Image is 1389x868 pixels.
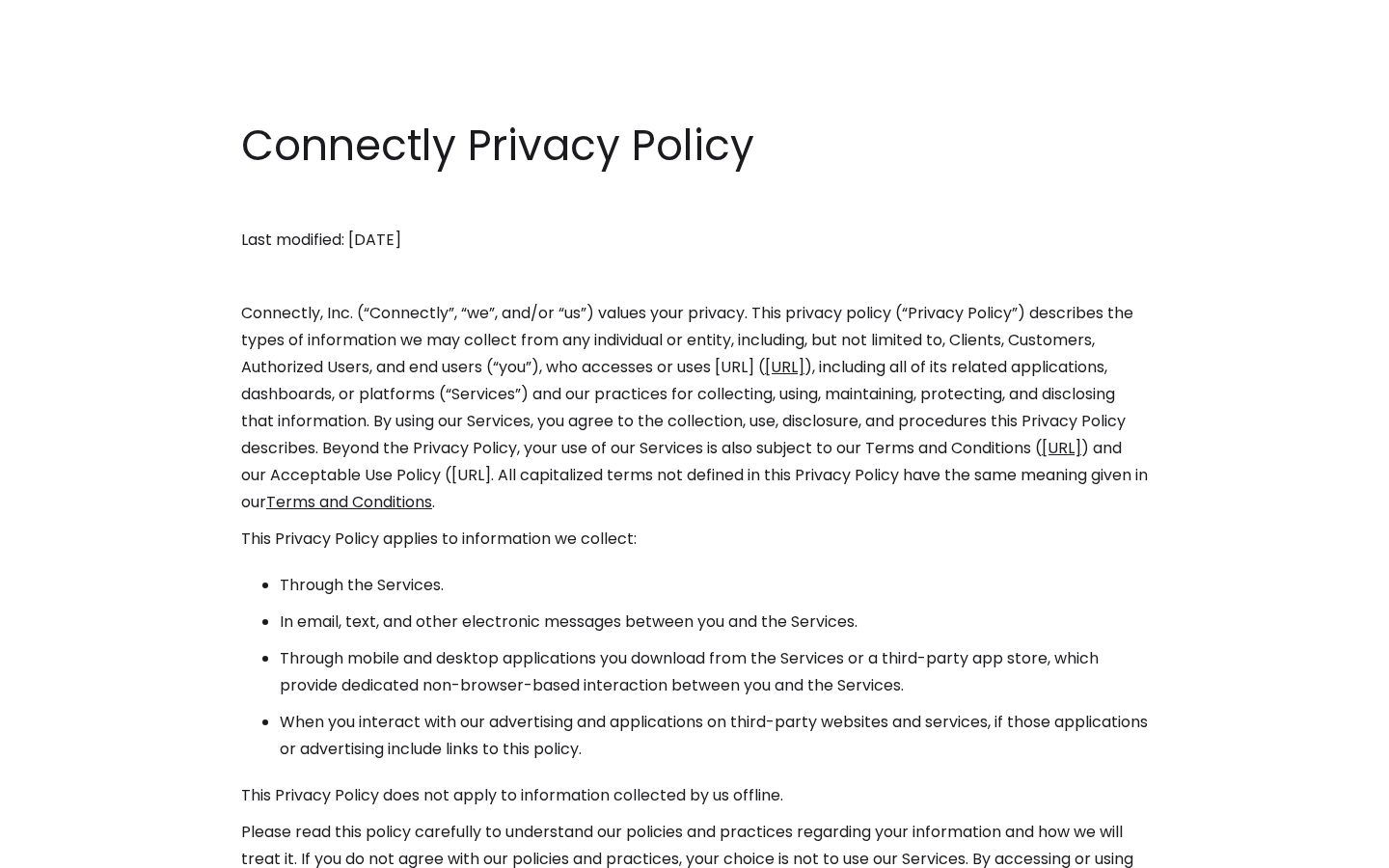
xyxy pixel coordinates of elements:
[241,526,1148,553] p: This Privacy Policy applies to information we collect:
[280,709,1148,763] li: When you interact with our advertising and applications on third-party websites and services, if ...
[241,227,1148,254] p: Last modified: [DATE]
[39,834,116,861] ul: Language list
[241,782,1148,809] p: This Privacy Policy does not apply to information collected by us offline.
[765,356,804,378] a: [URL]
[241,116,1148,176] h1: Connectly Privacy Policy
[280,572,1148,599] li: Through the Services.
[1042,437,1081,459] a: [URL]
[241,190,1148,217] p: ‍
[266,491,432,513] a: Terms and Conditions
[280,645,1148,699] li: Through mobile and desktop applications you download from the Services or a third-party app store...
[19,832,116,861] aside: Language selected: English
[280,609,1148,636] li: In email, text, and other electronic messages between you and the Services.
[241,263,1148,290] p: ‍
[241,300,1148,516] p: Connectly, Inc. (“Connectly”, “we”, and/or “us”) values your privacy. This privacy policy (“Priva...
